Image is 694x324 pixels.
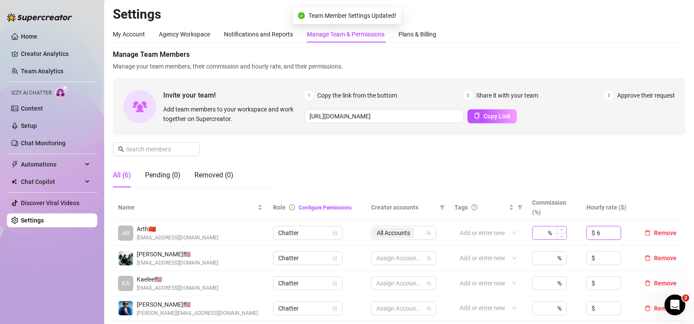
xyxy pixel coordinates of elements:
[113,29,145,39] div: My Account
[307,29,385,39] div: Manage Team & Permissions
[654,305,677,312] span: Remove
[604,91,614,100] span: 3
[159,29,210,39] div: Agency Workspace
[483,113,510,120] span: Copy Link
[516,201,524,214] span: filter
[474,113,480,119] span: copy
[21,217,44,224] a: Settings
[377,228,410,238] span: All Accounts
[278,302,337,315] span: Chatter
[118,251,133,265] img: Kara Aguilera
[371,203,437,212] span: Creator accounts
[278,226,337,239] span: Chatter
[11,161,18,168] span: thunderbolt
[645,305,651,311] span: delete
[426,281,431,286] span: team
[654,280,677,287] span: Remove
[21,175,82,189] span: Chat Copilot
[581,194,636,221] th: Hourly rate ($)
[289,204,295,210] span: info-circle
[557,226,566,233] span: Increase Value
[278,277,337,290] span: Chatter
[273,204,286,211] span: Role
[55,85,69,98] img: AI Chatter
[113,194,268,221] th: Name
[21,105,43,112] a: Content
[454,203,468,212] span: Tags
[440,205,445,210] span: filter
[21,33,37,40] a: Home
[298,12,305,19] span: check-circle
[373,228,414,238] span: All Accounts
[645,255,651,261] span: delete
[471,204,477,210] span: question-circle
[426,255,431,261] span: team
[278,252,337,265] span: Chatter
[21,122,37,129] a: Setup
[299,205,352,211] a: Configure Permissions
[21,157,82,171] span: Automations
[309,11,396,20] span: Team Member Settings Updated!
[682,295,689,301] span: 2
[560,228,563,231] span: up
[118,301,133,315] img: DEMI CABRERA
[463,91,473,100] span: 2
[194,170,234,180] div: Removed (0)
[11,89,52,97] span: Izzy AI Chatter
[304,91,314,100] span: 1
[137,300,258,309] span: [PERSON_NAME] 🇺🇸
[654,229,677,236] span: Remove
[21,140,66,147] a: Chat Monitoring
[163,90,304,101] span: Invite your team!
[11,179,17,185] img: Chat Copilot
[467,109,517,123] button: Copy Link
[332,281,338,286] span: lock
[560,235,563,238] span: down
[118,203,256,212] span: Name
[21,47,90,61] a: Creator Analytics
[641,303,680,314] button: Remove
[517,205,523,210] span: filter
[113,62,685,71] span: Manage your team members, their commission and hourly rate, and their permissions.
[21,68,63,75] a: Team Analytics
[641,253,680,263] button: Remove
[122,278,130,288] span: KA
[137,284,218,292] span: [EMAIL_ADDRESS][DOMAIN_NAME]
[426,306,431,311] span: team
[137,259,218,267] span: [EMAIL_ADDRESS][DOMAIN_NAME]
[645,280,651,286] span: delete
[617,91,675,100] span: Approve their request
[645,230,651,236] span: delete
[113,6,685,23] h2: Settings
[137,224,218,234] span: Arth 🇨🇳
[641,228,680,238] button: Remove
[21,200,79,206] a: Discover Viral Videos
[476,91,538,100] span: Share it with your team
[7,13,72,22] img: logo-BBDzfeDw.svg
[654,255,677,262] span: Remove
[438,201,447,214] span: filter
[664,295,685,315] iframe: Intercom live chat
[113,49,685,60] span: Manage Team Members
[137,249,218,259] span: [PERSON_NAME] 🇺🇸
[641,278,680,288] button: Remove
[137,309,258,317] span: [PERSON_NAME][EMAIL_ADDRESS][DOMAIN_NAME]
[137,234,218,242] span: [EMAIL_ADDRESS][DOMAIN_NAME]
[426,230,431,236] span: team
[332,230,338,236] span: lock
[527,194,582,221] th: Commission (%)
[224,29,293,39] div: Notifications and Reports
[332,255,338,261] span: lock
[126,144,187,154] input: Search members
[557,233,566,239] span: Decrease Value
[113,170,131,180] div: All (6)
[317,91,397,100] span: Copy the link from the bottom
[122,228,130,238] span: AR
[163,105,301,124] span: Add team members to your workspace and work together on Supercreator.
[137,275,218,284] span: Kaelee 🇺🇸
[332,306,338,311] span: lock
[398,29,436,39] div: Plans & Billing
[145,170,181,180] div: Pending (0)
[118,146,124,152] span: search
